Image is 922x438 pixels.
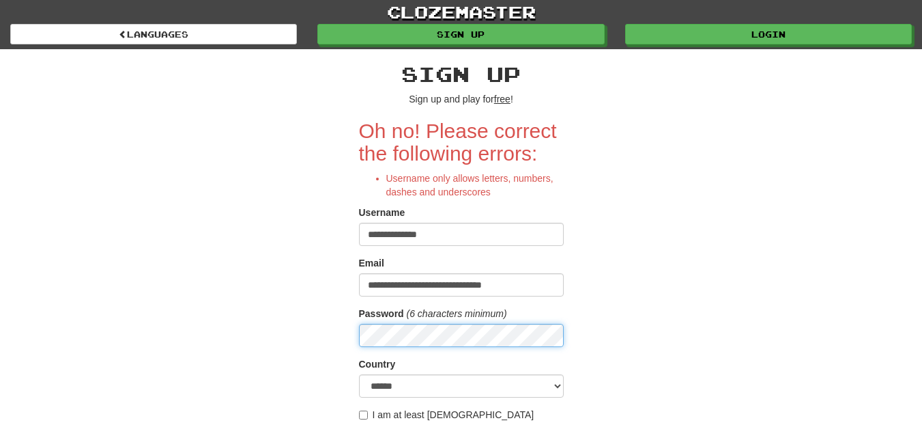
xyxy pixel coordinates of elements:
input: I am at least [DEMOGRAPHIC_DATA] [359,411,368,420]
em: (6 characters minimum) [407,308,507,319]
label: Country [359,357,396,371]
h2: Sign up [359,63,564,85]
h2: Oh no! Please correct the following errors: [359,120,564,165]
label: Email [359,256,384,270]
a: Login [625,24,912,44]
label: Password [359,307,404,320]
u: free [494,94,510,105]
label: Username [359,206,405,219]
a: Languages [10,24,297,44]
a: Sign up [317,24,604,44]
li: Username only allows letters, numbers, dashes and underscores [386,172,564,199]
p: Sign up and play for ! [359,92,564,106]
label: I am at least [DEMOGRAPHIC_DATA] [359,408,534,422]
